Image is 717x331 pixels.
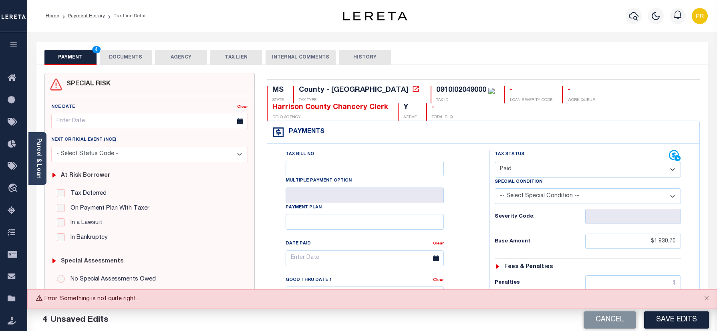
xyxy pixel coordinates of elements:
h6: Special Assessments [61,258,123,265]
button: Close [697,290,717,307]
a: Clear [433,278,444,282]
h6: Base Amount [495,238,585,245]
h6: At Risk Borrower [61,172,110,179]
p: STATE [272,97,284,103]
div: 0910I02049000 [436,87,486,94]
button: TAX LIEN [210,50,262,65]
p: WORK QUEUE [568,97,595,103]
a: Clear [433,242,444,246]
input: Enter Date [286,287,444,302]
a: Home [46,14,59,18]
div: Y [403,103,417,112]
button: HISTORY [339,50,391,65]
label: In Bankruptcy [66,233,108,242]
label: NCE Date [51,104,75,111]
button: Cancel [584,311,636,329]
label: Tax Status [495,151,524,158]
span: 4 [92,46,101,53]
img: logo-dark.svg [343,12,407,20]
div: Error. Something is not quite right... [27,289,717,309]
input: $ [585,234,681,249]
label: Multiple Payment Option [286,178,352,184]
button: AGENCY [155,50,207,65]
label: No Special Assessments Owed [66,275,156,284]
label: On Payment Plan With Taxer [66,204,149,213]
div: - [510,86,552,95]
h6: Severity Code: [495,214,585,220]
input: Enter Date [286,250,444,266]
a: Payment History [68,14,105,18]
p: TAX TYPE [299,97,421,103]
img: check-icon-green.svg [488,88,495,94]
i: travel_explore [8,184,20,194]
button: PAYMENT [44,50,97,65]
div: Harrison County Chancery Clerk [272,103,388,112]
label: Good Thru Date 1 [286,277,332,284]
div: - [568,86,595,95]
h6: Fees & Penalties [504,264,553,270]
div: - [432,103,453,112]
h4: Payments [285,128,324,136]
label: Tax Bill No [286,151,314,158]
p: DELQ AGENCY [272,115,388,121]
h4: SPECIAL RISK [62,81,111,88]
label: Next Critical Event (NCE) [51,137,116,143]
p: LOAN SEVERITY CODE [510,97,552,103]
p: ACTIVE [403,115,417,121]
span: Unsaved Edits [50,316,109,324]
h6: Penalties [495,280,585,286]
a: Parcel & Loan [36,138,41,179]
input: $ [585,275,681,291]
div: MS [272,86,284,95]
label: Date Paid [286,240,311,247]
label: Tax Deferred [66,189,107,198]
p: TOTAL DLQ [432,115,453,121]
label: Payment Plan [286,204,322,211]
a: Clear [237,105,248,109]
button: Save Edits [644,311,709,329]
img: svg+xml;base64,PHN2ZyB4bWxucz0iaHR0cDovL3d3dy53My5vcmcvMjAwMC9zdmciIHBvaW50ZXItZXZlbnRzPSJub25lIi... [692,8,708,24]
label: In a Lawsuit [66,218,102,228]
button: INTERNAL COMMENTS [266,50,336,65]
button: DOCUMENTS [100,50,152,65]
p: TAX ID [436,97,495,103]
span: 4 [42,316,47,324]
label: Special Condition [495,179,542,186]
li: Tax Line Detail [105,12,147,20]
div: County - [GEOGRAPHIC_DATA] [299,87,409,94]
input: Enter Date [51,114,248,129]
